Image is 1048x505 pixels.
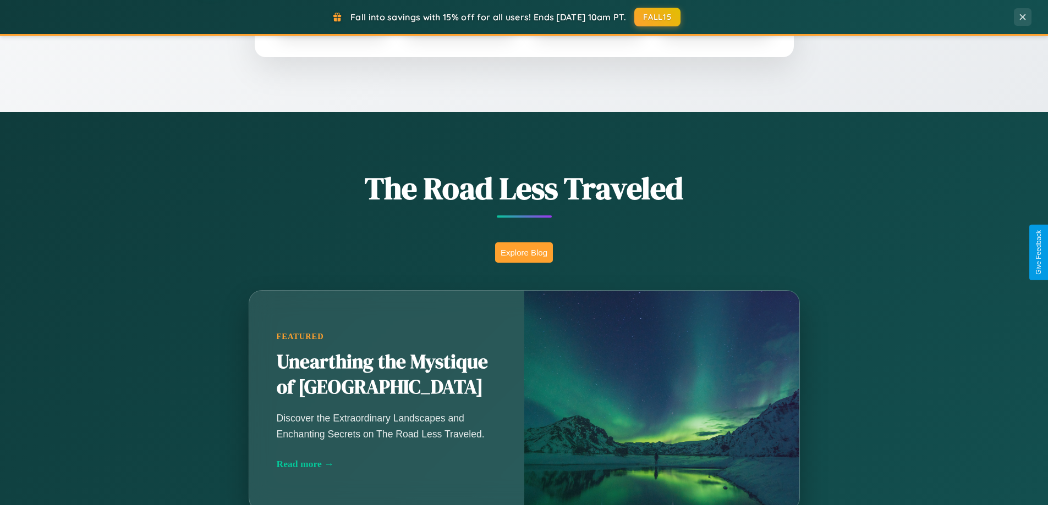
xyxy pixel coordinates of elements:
h2: Unearthing the Mystique of [GEOGRAPHIC_DATA] [277,349,497,400]
div: Featured [277,332,497,341]
h1: The Road Less Traveled [194,167,854,209]
div: Read more → [277,458,497,470]
div: Give Feedback [1035,230,1042,275]
button: Explore Blog [495,242,553,263]
button: FALL15 [634,8,681,26]
p: Discover the Extraordinary Landscapes and Enchanting Secrets on The Road Less Traveled. [277,410,497,441]
span: Fall into savings with 15% off for all users! Ends [DATE] 10am PT. [350,12,626,23]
